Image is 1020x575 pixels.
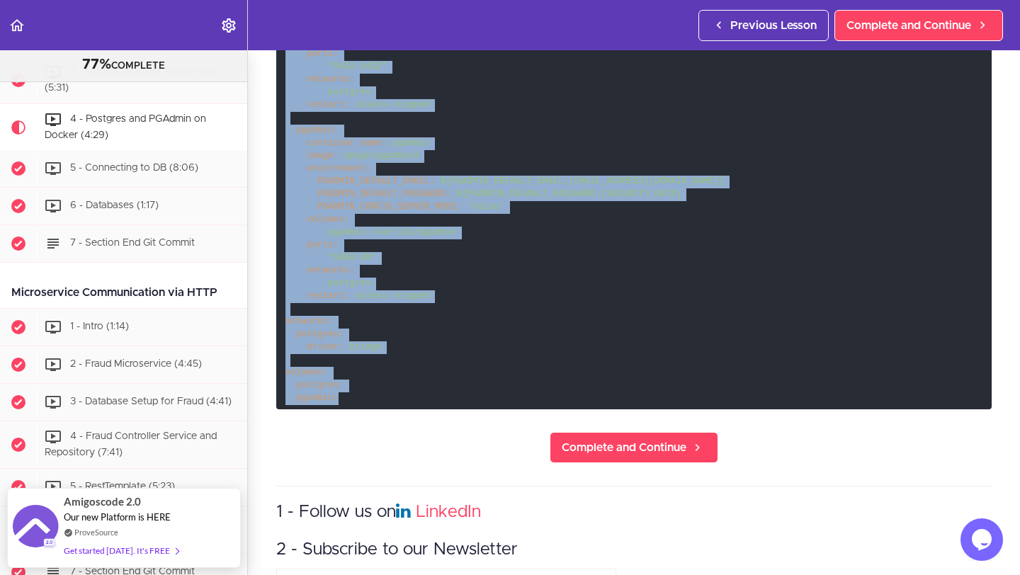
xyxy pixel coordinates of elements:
span: ports: [307,49,339,59]
span: Our new Platform is HERE [64,511,171,523]
span: - [317,87,323,97]
span: Complete and Continue [562,439,686,456]
span: 1 - Intro (1:14) [70,322,129,332]
span: ${PGADMIN_DEFAULT_PASSWORD:[SECURITY_DATA] [456,189,681,199]
span: unless-stopped [355,100,430,110]
span: postgres: [296,380,344,390]
span: unless-stopped [355,291,430,301]
a: ProveSource [74,526,118,538]
span: 6 - Databases (1:17) [70,201,159,211]
span: 7 - Section End Git Commit [70,239,195,249]
span: PGADMIN_DEFAULT_PASSWORD: [317,189,451,199]
span: postgres [328,87,370,97]
span: - [317,253,323,263]
span: ports: [307,240,339,250]
span: Previous Lesson [730,17,817,34]
span: driver: [307,342,344,352]
svg: Settings Menu [220,17,237,34]
span: 4 - Fraud Controller Service and Repository (7:41) [45,432,217,458]
span: restart: [307,291,349,301]
span: bridge [349,342,381,352]
span: volumes: [307,215,349,224]
span: volumes: [285,368,328,377]
iframe: chat widget [960,518,1006,561]
h3: 1 - Follow us on [276,501,992,524]
span: PGADMIN_CONFIG_SERVER_MODE: [317,202,462,212]
div: COMPLETE [18,56,229,74]
span: pgadmin:/var/lib/pgadmin [328,227,456,237]
span: Amigoscode 2.0 [64,494,141,510]
span: 3 - Database Setup for Fraud (4:41) [70,397,232,407]
span: container_name: [307,138,387,148]
div: Get started [DATE]. It's FREE [64,542,178,559]
span: pgadmin: [296,393,339,403]
span: ${PGADMIN_DEFAULT_EMAIL:[EMAIL_ADDRESS][DOMAIN_NAME]} [441,176,725,186]
span: - [317,62,323,72]
span: networks: [307,74,355,84]
span: 77% [82,57,111,72]
span: - [317,227,323,237]
a: Complete and Continue [834,10,1003,41]
span: PGADMIN_DEFAULT_EMAIL: [317,176,435,186]
span: pgadmin [392,138,430,148]
span: dpage/pgadmin4 [344,151,419,161]
h3: 2 - Subscribe to our Newsletter [276,538,992,562]
span: 5 - Connecting to DB (8:06) [70,164,198,173]
span: "5050:80" [328,253,376,263]
span: networks: [285,317,334,326]
span: restart: [307,100,349,110]
svg: Back to course curriculum [8,17,25,34]
span: image: [307,151,339,161]
span: postgres [328,278,370,288]
span: networks: [307,266,355,275]
span: pgadmin: [296,125,339,135]
span: environment: [307,164,371,173]
a: LinkedIn [416,503,481,520]
span: Complete and Continue [846,17,971,34]
span: 2 - Fraud Microservice (4:45) [70,360,202,370]
span: - [317,278,323,288]
a: Complete and Continue [550,432,718,463]
img: provesource social proof notification image [13,505,59,551]
span: 'False' [467,202,505,212]
span: postgres: [296,329,344,339]
span: 4 - Postgres and PGAdmin on Docker (4:29) [45,114,206,140]
span: 5 - RestTemplate (5:23) [70,482,175,491]
a: Previous Lesson [698,10,829,41]
span: "5432:5432" [328,62,387,72]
